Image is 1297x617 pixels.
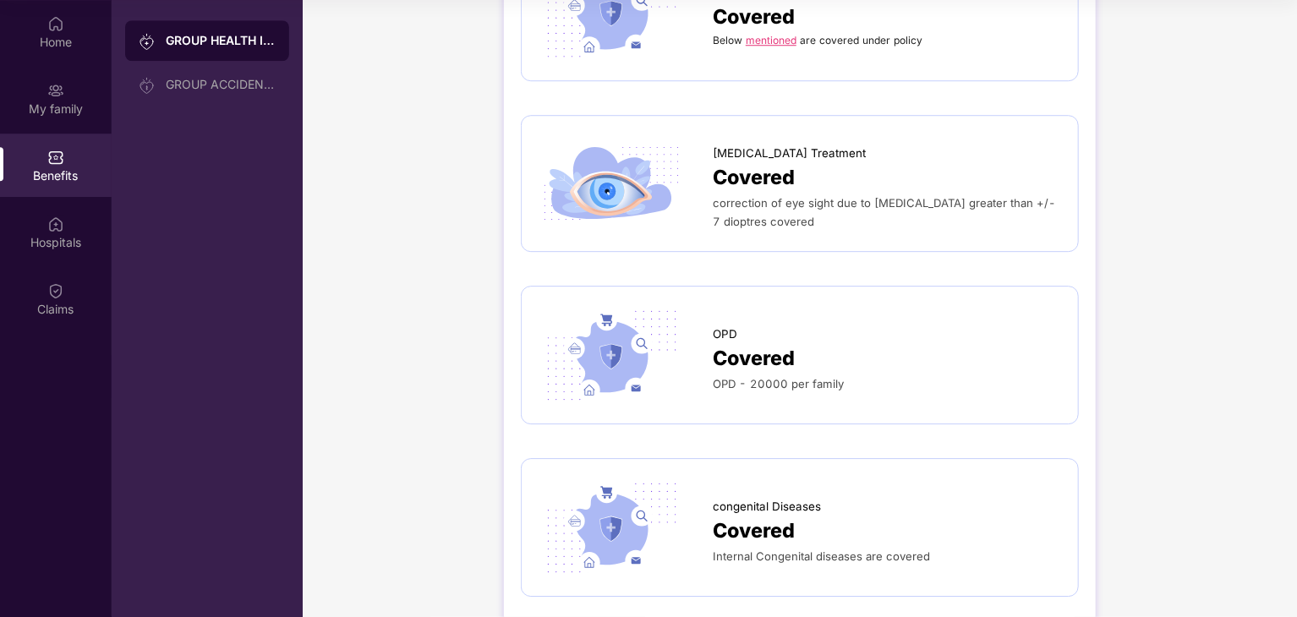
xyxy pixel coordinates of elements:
[713,498,821,516] span: congenital Diseases
[894,34,922,46] span: policy
[47,149,64,166] img: svg+xml;base64,PHN2ZyBpZD0iQmVuZWZpdHMiIHhtbG5zPSJodHRwOi8vd3d3LnczLm9yZy8yMDAwL3N2ZyIgd2lkdGg9Ij...
[746,34,796,46] a: mentioned
[47,216,64,232] img: svg+xml;base64,PHN2ZyBpZD0iSG9zcGl0YWxzIiB4bWxucz0iaHR0cDovL3d3dy53My5vcmcvMjAwMC9zdmciIHdpZHRoPS...
[539,133,685,234] img: icon
[862,34,890,46] span: under
[713,325,737,343] span: OPD
[713,549,930,563] span: Internal Congenital diseases are covered
[139,77,156,94] img: svg+xml;base64,PHN2ZyB3aWR0aD0iMjAiIGhlaWdodD0iMjAiIHZpZXdCb3g9IjAgMCAyMCAyMCIgZmlsbD0ibm9uZSIgeG...
[539,303,685,407] img: icon
[713,162,795,194] span: Covered
[713,34,742,46] span: Below
[713,516,795,547] span: Covered
[47,15,64,32] img: svg+xml;base64,PHN2ZyBpZD0iSG9tZSIgeG1sbnM9Imh0dHA6Ly93d3cudzMub3JnLzIwMDAvc3ZnIiB3aWR0aD0iMjAiIG...
[713,343,795,374] span: Covered
[713,377,844,390] span: OPD - 20000 per family
[713,145,866,162] span: [MEDICAL_DATA] Treatment
[713,2,795,33] span: Covered
[713,196,1056,228] span: correction of eye sight due to [MEDICAL_DATA] greater than +/- 7 dioptres covered
[47,282,64,299] img: svg+xml;base64,PHN2ZyBpZD0iQ2xhaW0iIHhtbG5zPSJodHRwOi8vd3d3LnczLm9yZy8yMDAwL3N2ZyIgd2lkdGg9IjIwIi...
[166,78,276,91] div: GROUP ACCIDENTAL INSURANCE
[539,476,685,579] img: icon
[139,33,156,50] img: svg+xml;base64,PHN2ZyB3aWR0aD0iMjAiIGhlaWdodD0iMjAiIHZpZXdCb3g9IjAgMCAyMCAyMCIgZmlsbD0ibm9uZSIgeG...
[47,82,64,99] img: svg+xml;base64,PHN2ZyB3aWR0aD0iMjAiIGhlaWdodD0iMjAiIHZpZXdCb3g9IjAgMCAyMCAyMCIgZmlsbD0ibm9uZSIgeG...
[819,34,859,46] span: covered
[800,34,816,46] span: are
[166,32,276,49] div: GROUP HEALTH INSURANCE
